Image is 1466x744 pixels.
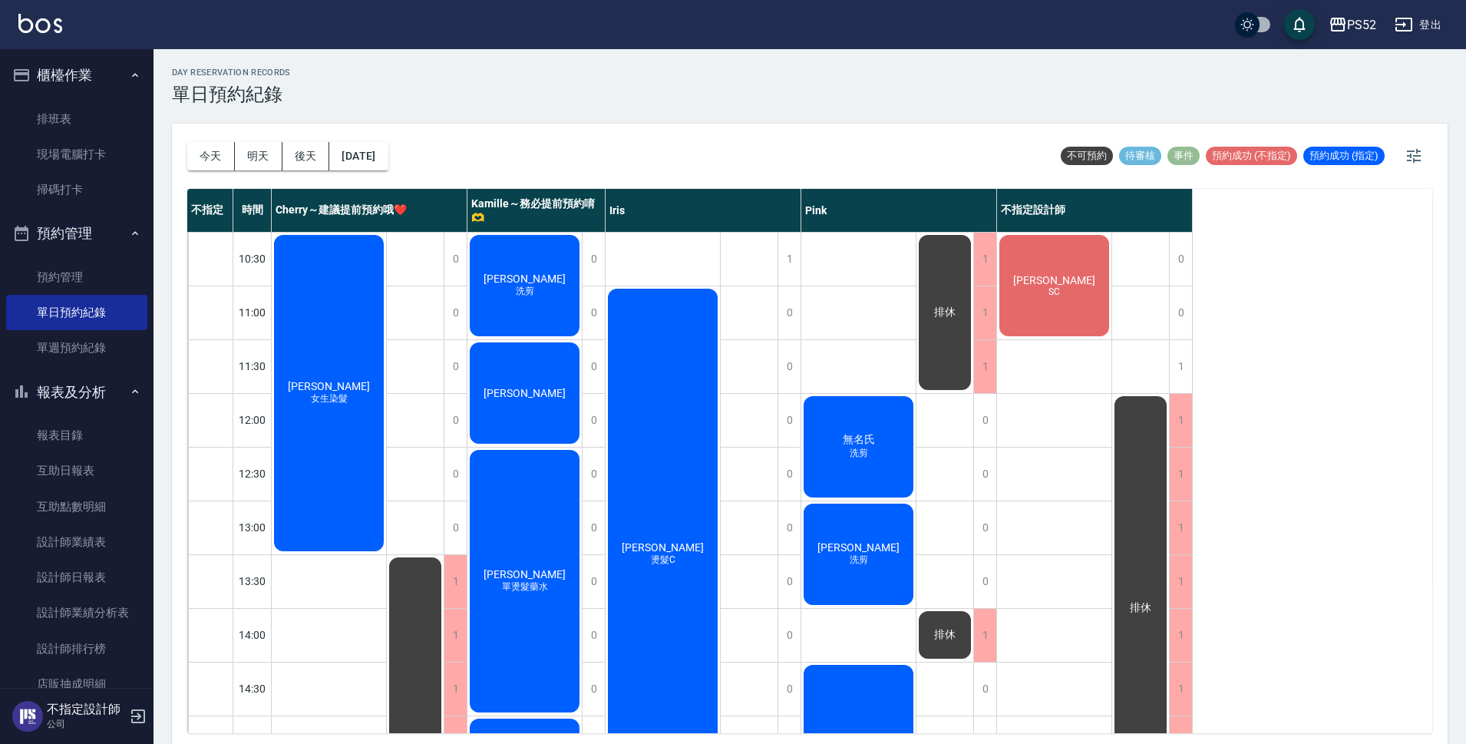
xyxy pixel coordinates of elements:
[6,260,147,295] a: 預約管理
[444,233,467,286] div: 0
[6,595,147,630] a: 設計師業績分析表
[1347,15,1376,35] div: PS52
[6,453,147,488] a: 互助日報表
[582,555,605,608] div: 0
[172,84,291,105] h3: 單日預約紀錄
[778,555,801,608] div: 0
[235,142,282,170] button: 明天
[47,717,125,731] p: 公司
[1388,11,1448,39] button: 登出
[285,380,373,392] span: [PERSON_NAME]
[814,541,903,554] span: [PERSON_NAME]
[931,306,959,319] span: 排休
[648,554,679,567] span: 燙髮C
[1284,9,1315,40] button: save
[444,340,467,393] div: 0
[6,101,147,137] a: 排班表
[582,233,605,286] div: 0
[6,55,147,95] button: 櫃檯作業
[778,233,801,286] div: 1
[840,433,878,447] span: 無名氏
[444,501,467,554] div: 0
[1169,394,1192,447] div: 1
[778,286,801,339] div: 0
[582,501,605,554] div: 0
[329,142,388,170] button: [DATE]
[847,447,871,460] span: 洗剪
[272,189,467,232] div: Cherry～建議提前預約哦❤️
[444,448,467,501] div: 0
[6,213,147,253] button: 預約管理
[480,387,569,399] span: [PERSON_NAME]
[1119,149,1161,163] span: 待審核
[1169,501,1192,554] div: 1
[1169,609,1192,662] div: 1
[233,501,272,554] div: 13:00
[1169,555,1192,608] div: 1
[6,524,147,560] a: 設計師業績表
[778,394,801,447] div: 0
[187,142,235,170] button: 今天
[778,501,801,554] div: 0
[444,663,467,716] div: 1
[233,447,272,501] div: 12:30
[6,666,147,702] a: 店販抽成明細
[233,554,272,608] div: 13:30
[6,418,147,453] a: 報表目錄
[1169,286,1192,339] div: 0
[582,609,605,662] div: 0
[444,555,467,608] div: 1
[997,189,1193,232] div: 不指定設計師
[480,273,569,285] span: [PERSON_NAME]
[1061,149,1113,163] span: 不可預約
[582,286,605,339] div: 0
[18,14,62,33] img: Logo
[187,189,233,232] div: 不指定
[801,189,997,232] div: Pink
[12,701,43,732] img: Person
[973,233,996,286] div: 1
[778,663,801,716] div: 0
[308,392,351,405] span: 女生染髮
[582,394,605,447] div: 0
[6,489,147,524] a: 互助點數明細
[1322,9,1382,41] button: PS52
[47,702,125,717] h5: 不指定設計師
[973,609,996,662] div: 1
[6,560,147,595] a: 設計師日報表
[582,663,605,716] div: 0
[6,631,147,666] a: 設計師排行榜
[778,448,801,501] div: 0
[973,555,996,608] div: 0
[6,295,147,330] a: 單日預約紀錄
[233,393,272,447] div: 12:00
[778,609,801,662] div: 0
[233,232,272,286] div: 10:30
[582,448,605,501] div: 0
[480,568,569,580] span: [PERSON_NAME]
[606,189,801,232] div: Iris
[1127,601,1154,615] span: 排休
[233,189,272,232] div: 時間
[1045,286,1063,297] span: SC
[6,137,147,172] a: 現場電腦打卡
[444,609,467,662] div: 1
[513,285,537,298] span: 洗剪
[1010,274,1098,286] span: [PERSON_NAME]
[973,394,996,447] div: 0
[778,340,801,393] div: 0
[233,662,272,716] div: 14:30
[233,608,272,662] div: 14:00
[973,501,996,554] div: 0
[172,68,291,78] h2: day Reservation records
[931,628,959,642] span: 排休
[973,663,996,716] div: 0
[233,339,272,393] div: 11:30
[973,340,996,393] div: 1
[1169,233,1192,286] div: 0
[1169,663,1192,716] div: 1
[6,330,147,365] a: 單週預約紀錄
[444,286,467,339] div: 0
[6,372,147,412] button: 報表及分析
[6,172,147,207] a: 掃碼打卡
